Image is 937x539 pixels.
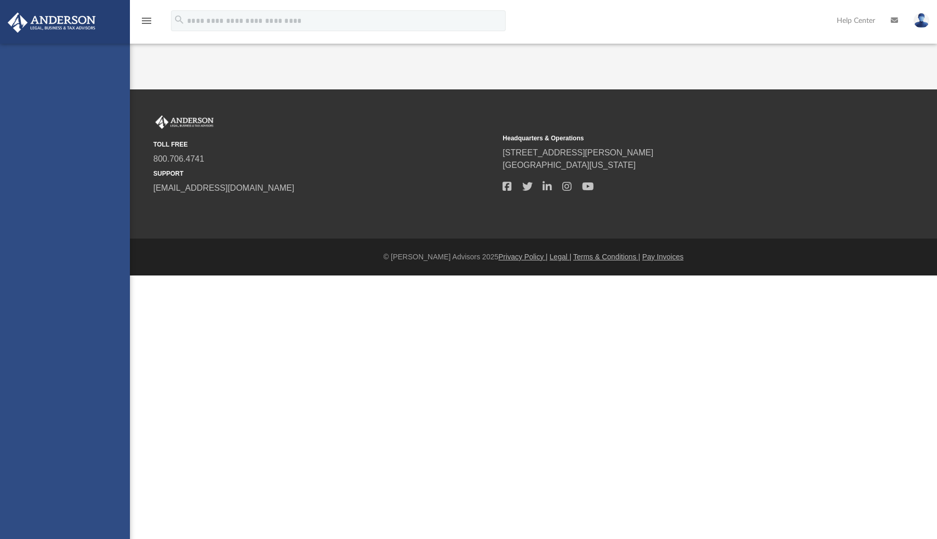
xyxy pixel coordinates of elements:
[140,20,153,27] a: menu
[153,169,495,178] small: SUPPORT
[550,253,572,261] a: Legal |
[5,12,99,33] img: Anderson Advisors Platinum Portal
[503,161,636,169] a: [GEOGRAPHIC_DATA][US_STATE]
[153,154,204,163] a: 800.706.4741
[503,148,653,157] a: [STREET_ADDRESS][PERSON_NAME]
[130,252,937,262] div: © [PERSON_NAME] Advisors 2025
[140,15,153,27] i: menu
[153,115,216,129] img: Anderson Advisors Platinum Portal
[174,14,185,25] i: search
[153,183,294,192] a: [EMAIL_ADDRESS][DOMAIN_NAME]
[498,253,548,261] a: Privacy Policy |
[503,134,844,143] small: Headquarters & Operations
[153,140,495,149] small: TOLL FREE
[642,253,683,261] a: Pay Invoices
[914,13,929,28] img: User Pic
[573,253,640,261] a: Terms & Conditions |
